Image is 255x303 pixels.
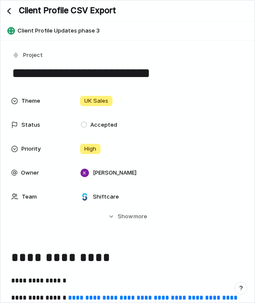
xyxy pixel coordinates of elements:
button: Project [10,49,45,62]
span: UK Sales [84,97,108,105]
span: Status [21,121,40,129]
span: Show [118,212,133,221]
h2: Client Profile CSV Export [19,5,116,17]
span: High [84,145,96,153]
span: Shiftcare [93,193,119,201]
span: Client Profile Updates phase 3 [18,27,250,35]
span: Owner [21,169,39,177]
span: more [133,212,147,221]
button: Client Profile Updates phase 3 [5,24,250,38]
span: Project [23,51,43,59]
span: Team [22,193,37,201]
span: Accepted [90,121,117,129]
button: Showmore [11,209,244,224]
span: Theme [21,97,40,105]
span: Priority [21,145,41,153]
span: [PERSON_NAME] [93,169,136,177]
